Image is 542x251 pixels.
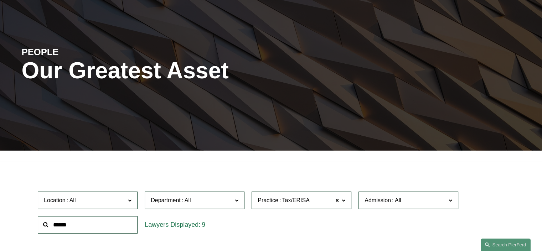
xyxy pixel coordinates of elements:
span: Location [44,197,66,203]
span: 9 [202,221,205,228]
h4: PEOPLE [22,46,146,58]
span: Admission [365,197,391,203]
h1: Our Greatest Asset [22,58,354,84]
a: Search this site [481,239,531,251]
span: Department [151,197,181,203]
span: Practice [258,197,278,203]
span: Tax/ERISA [282,196,309,205]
